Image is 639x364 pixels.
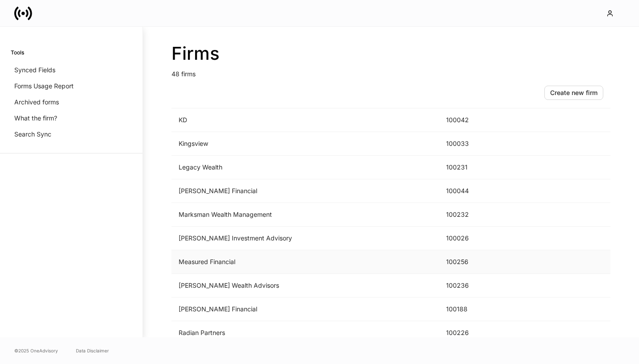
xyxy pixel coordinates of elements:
p: Search Sync [14,130,51,139]
p: Synced Fields [14,66,55,74]
a: Archived forms [11,94,132,110]
div: Create new firm [550,88,597,97]
td: 100044 [439,179,507,203]
td: 100231 [439,156,507,179]
td: 100033 [439,132,507,156]
td: [PERSON_NAME] Financial [171,179,439,203]
td: Kingsview [171,132,439,156]
td: Marksman Wealth Management [171,203,439,227]
td: 100226 [439,321,507,345]
p: What the firm? [14,114,57,123]
td: Legacy Wealth [171,156,439,179]
td: 100232 [439,203,507,227]
h2: Firms [171,43,610,64]
a: Forms Usage Report [11,78,132,94]
td: [PERSON_NAME] Investment Advisory [171,227,439,250]
td: [PERSON_NAME] Financial [171,298,439,321]
td: 100042 [439,108,507,132]
button: Create new firm [544,86,603,100]
p: Archived forms [14,98,59,107]
a: What the firm? [11,110,132,126]
h6: Tools [11,48,24,57]
a: Search Sync [11,126,132,142]
td: 100188 [439,298,507,321]
a: Synced Fields [11,62,132,78]
a: Data Disclaimer [76,347,109,354]
td: Radian Partners [171,321,439,345]
td: KD [171,108,439,132]
td: 100256 [439,250,507,274]
p: 48 firms [171,64,610,79]
td: [PERSON_NAME] Wealth Advisors [171,274,439,298]
p: Forms Usage Report [14,82,74,91]
td: Measured Financial [171,250,439,274]
span: © 2025 OneAdvisory [14,347,58,354]
td: 100026 [439,227,507,250]
td: 100236 [439,274,507,298]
